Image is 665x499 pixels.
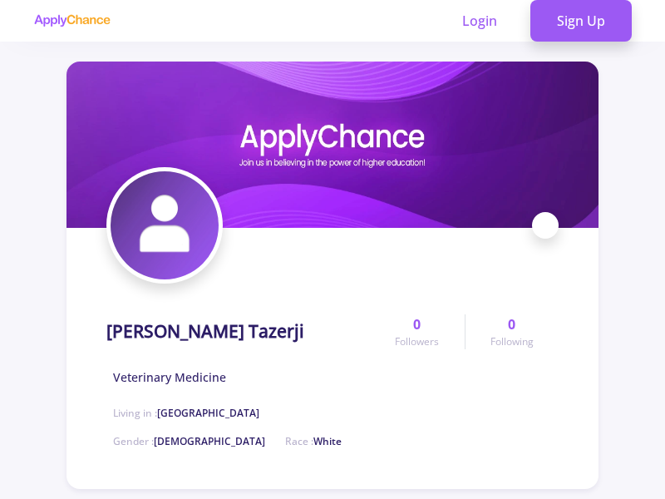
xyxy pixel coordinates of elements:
img: applychance logo text only [33,14,111,27]
img: Sina Salajegheh Tazerjicover image [66,62,598,228]
span: [DEMOGRAPHIC_DATA] [154,434,265,448]
span: Race : [285,434,342,448]
span: Followers [395,334,439,349]
h1: [PERSON_NAME] Tazerji [106,321,304,342]
span: Veterinary Medicine [113,368,226,386]
span: White [313,434,342,448]
a: 0Following [465,314,559,349]
span: Gender : [113,434,265,448]
span: 0 [413,314,421,334]
a: 0Followers [370,314,464,349]
span: Living in : [113,406,259,420]
span: 0 [508,314,515,334]
img: Sina Salajegheh Tazerjiavatar [111,171,219,279]
span: Following [490,334,534,349]
span: [GEOGRAPHIC_DATA] [157,406,259,420]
